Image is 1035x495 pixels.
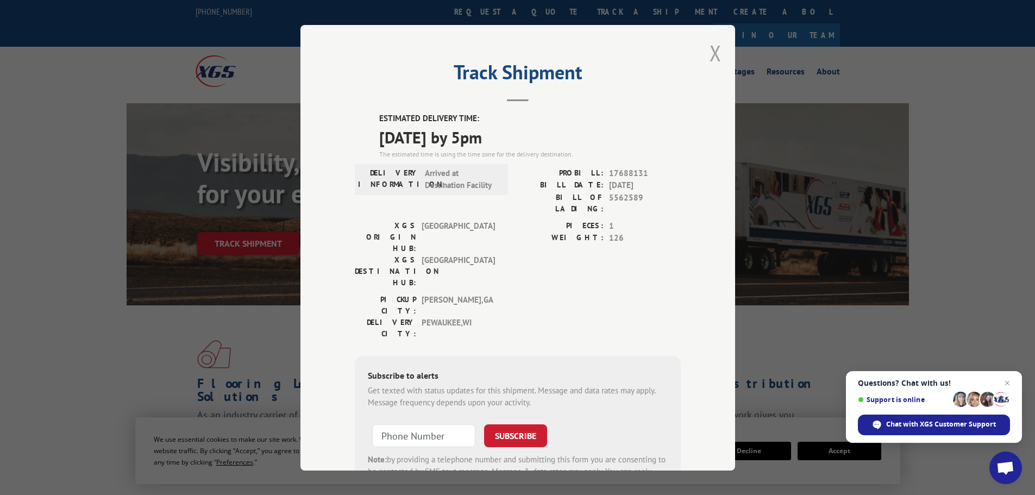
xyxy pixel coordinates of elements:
label: DELIVERY CITY: [355,316,416,339]
span: 126 [609,232,681,245]
span: Support is online [858,396,949,404]
span: [DATE] by 5pm [379,124,681,149]
span: 5562589 [609,191,681,214]
span: 1 [609,220,681,232]
label: ESTIMATED DELIVERY TIME: [379,112,681,125]
h2: Track Shipment [355,65,681,85]
span: Chat with XGS Customer Support [886,419,996,429]
span: Questions? Chat with us! [858,379,1010,387]
strong: Note: [368,454,387,464]
span: Close chat [1001,377,1014,390]
label: BILL OF LADING: [518,191,604,214]
label: PICKUP CITY: [355,293,416,316]
span: [DATE] [609,179,681,192]
span: 17688131 [609,167,681,179]
span: PEWAUKEE , WI [422,316,495,339]
div: Subscribe to alerts [368,368,668,384]
div: by providing a telephone number and submitting this form you are consenting to be contacted by SM... [368,453,668,490]
label: DELIVERY INFORMATION: [358,167,419,191]
label: WEIGHT: [518,232,604,245]
div: Get texted with status updates for this shipment. Message and data rates may apply. Message frequ... [368,384,668,409]
label: BILL DATE: [518,179,604,192]
div: The estimated time is using the time zone for the delivery destination. [379,149,681,159]
input: Phone Number [372,424,475,447]
span: [PERSON_NAME] , GA [422,293,495,316]
label: PROBILL: [518,167,604,179]
span: [GEOGRAPHIC_DATA] [422,254,495,288]
label: XGS ORIGIN HUB: [355,220,416,254]
button: SUBSCRIBE [484,424,547,447]
label: PIECES: [518,220,604,232]
button: Close modal [710,39,722,67]
span: Arrived at Destination Facility [425,167,498,191]
label: XGS DESTINATION HUB: [355,254,416,288]
span: [GEOGRAPHIC_DATA] [422,220,495,254]
div: Chat with XGS Customer Support [858,415,1010,435]
div: Open chat [989,452,1022,484]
